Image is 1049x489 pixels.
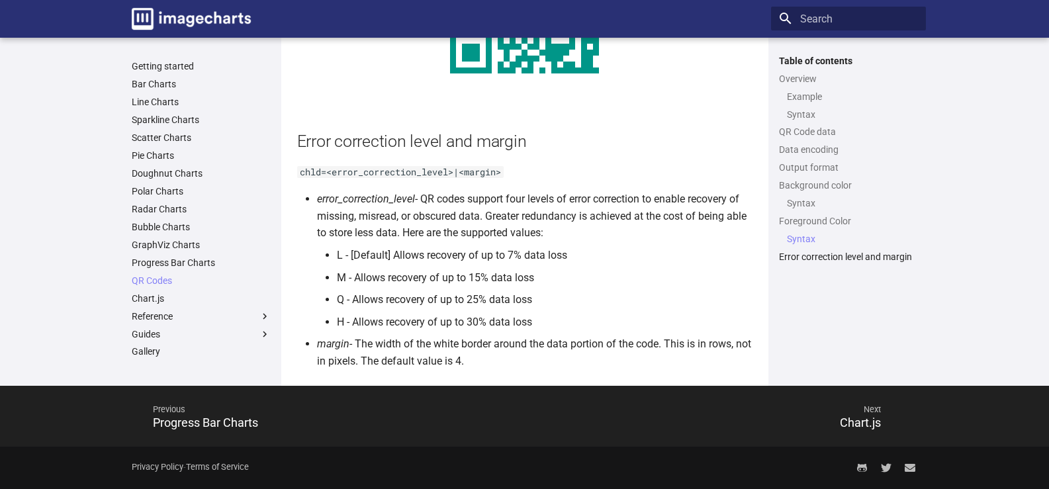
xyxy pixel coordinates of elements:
[132,346,271,358] a: Gallery
[317,337,349,350] em: margin
[132,292,271,304] a: Chart.js
[779,216,918,228] a: Foreground Color
[779,233,918,245] nav: Foreground Color
[771,55,926,263] nav: Table of contents
[779,198,918,210] nav: Background color
[317,193,415,205] em: error_correction_level
[140,394,509,425] span: Previous
[132,455,249,479] div: -
[132,310,271,322] label: Reference
[787,91,918,103] a: Example
[787,198,918,210] a: Syntax
[525,388,926,444] a: NextChart.js
[779,126,918,138] a: QR Code data
[132,275,271,287] a: QR Codes
[132,328,271,340] label: Guides
[132,114,271,126] a: Sparkline Charts
[153,416,258,429] span: Progress Bar Charts
[132,61,271,73] a: Getting started
[132,132,271,144] a: Scatter Charts
[124,388,525,444] a: PreviousProgress Bar Charts
[525,394,894,425] span: Next
[132,79,271,91] a: Bar Charts
[337,247,753,264] li: L - [Default] Allows recovery of up to 7% data loss
[132,8,251,30] img: logo
[132,221,271,233] a: Bubble Charts
[126,3,256,35] a: Image-Charts documentation
[186,462,249,472] a: Terms of Service
[779,91,918,120] nav: Overview
[317,335,753,369] li: - The width of the white border around the data portion of the code. This is in rows, not in pixe...
[132,462,183,472] a: Privacy Policy
[132,185,271,197] a: Polar Charts
[779,180,918,192] a: Background color
[787,233,918,245] a: Syntax
[337,314,753,331] li: H - Allows recovery of up to 30% data loss
[132,167,271,179] a: Doughnut Charts
[337,269,753,287] li: M - Allows recovery of up to 15% data loss
[787,109,918,120] a: Syntax
[779,73,918,85] a: Overview
[132,239,271,251] a: GraphViz Charts
[337,291,753,308] li: Q - Allows recovery of up to 25% data loss
[132,257,271,269] a: Progress Bar Charts
[132,150,271,162] a: Pie Charts
[297,166,504,178] code: chld=<error_correction_level>|<margin>
[297,130,753,153] h2: Error correction level and margin
[771,55,926,67] label: Table of contents
[779,144,918,156] a: Data encoding
[779,162,918,174] a: Output format
[771,7,926,30] input: Search
[132,203,271,215] a: Radar Charts
[317,191,753,330] li: - QR codes support four levels of error correction to enable recovery of missing, misread, or obs...
[132,97,271,109] a: Line Charts
[779,251,918,263] a: Error correction level and margin
[840,416,881,429] span: Chart.js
